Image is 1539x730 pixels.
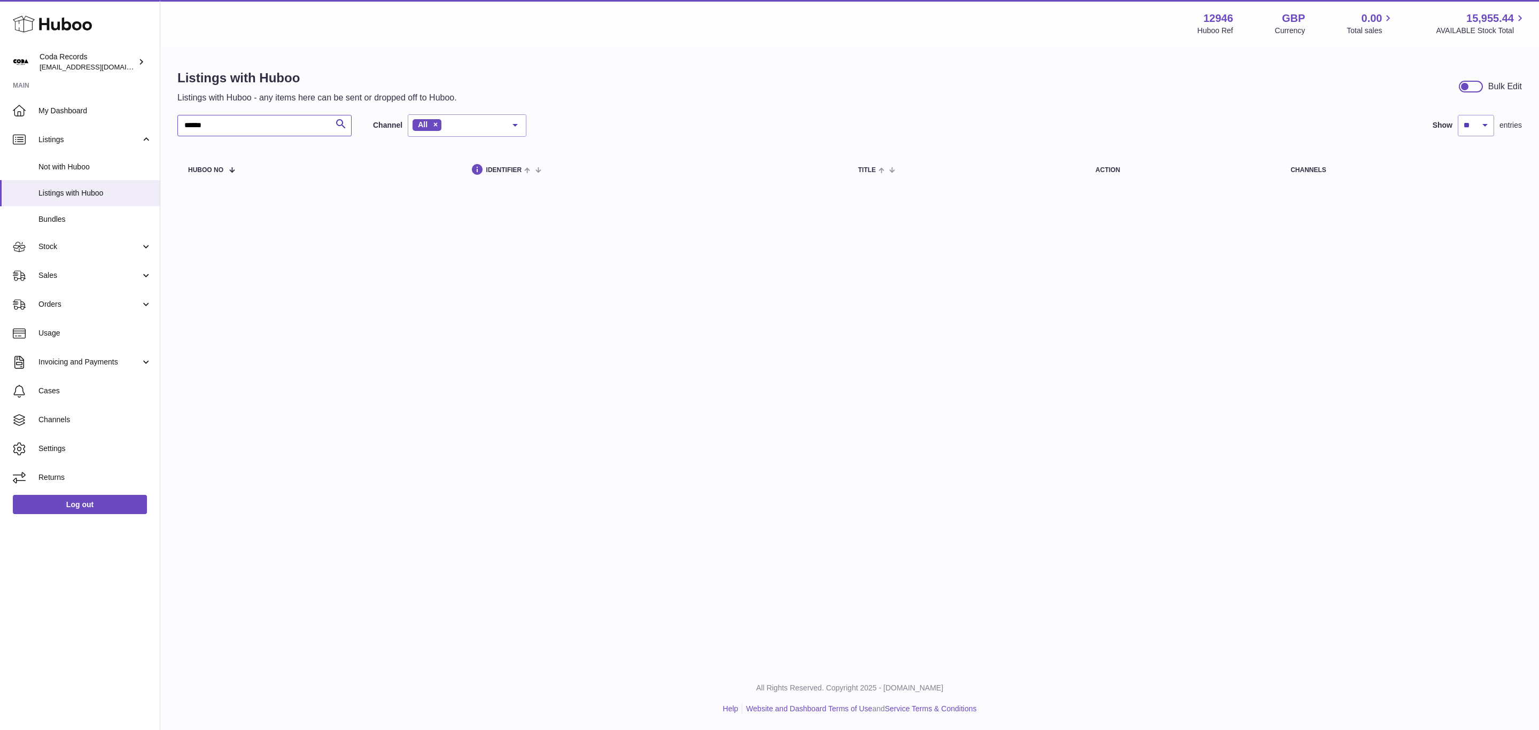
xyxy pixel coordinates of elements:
[38,214,152,224] span: Bundles
[486,167,522,174] span: identifier
[858,167,876,174] span: title
[1436,26,1526,36] span: AVAILABLE Stock Total
[1436,11,1526,36] a: 15,955.44 AVAILABLE Stock Total
[38,386,152,396] span: Cases
[13,54,29,70] img: internalAdmin-12946@internal.huboo.com
[169,683,1530,693] p: All Rights Reserved. Copyright 2025 - [DOMAIN_NAME]
[38,328,152,338] span: Usage
[746,704,872,713] a: Website and Dashboard Terms of Use
[38,188,152,198] span: Listings with Huboo
[742,704,976,714] li: and
[723,704,739,713] a: Help
[1488,81,1522,92] div: Bulk Edit
[38,242,141,252] span: Stock
[38,444,152,454] span: Settings
[1275,26,1305,36] div: Currency
[1198,26,1233,36] div: Huboo Ref
[418,120,428,129] span: All
[1282,11,1305,26] strong: GBP
[177,69,457,87] h1: Listings with Huboo
[1499,120,1522,130] span: entries
[1347,11,1394,36] a: 0.00 Total sales
[40,63,157,71] span: [EMAIL_ADDRESS][DOMAIN_NAME]
[38,299,141,309] span: Orders
[885,704,977,713] a: Service Terms & Conditions
[1362,11,1382,26] span: 0.00
[38,415,152,425] span: Channels
[1095,167,1269,174] div: action
[177,92,457,104] p: Listings with Huboo - any items here can be sent or dropped off to Huboo.
[38,162,152,172] span: Not with Huboo
[38,472,152,483] span: Returns
[1291,167,1511,174] div: channels
[373,120,402,130] label: Channel
[38,357,141,367] span: Invoicing and Payments
[1203,11,1233,26] strong: 12946
[1347,26,1394,36] span: Total sales
[38,135,141,145] span: Listings
[188,167,223,174] span: Huboo no
[38,106,152,116] span: My Dashboard
[38,270,141,281] span: Sales
[13,495,147,514] a: Log out
[40,52,136,72] div: Coda Records
[1433,120,1452,130] label: Show
[1466,11,1514,26] span: 15,955.44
